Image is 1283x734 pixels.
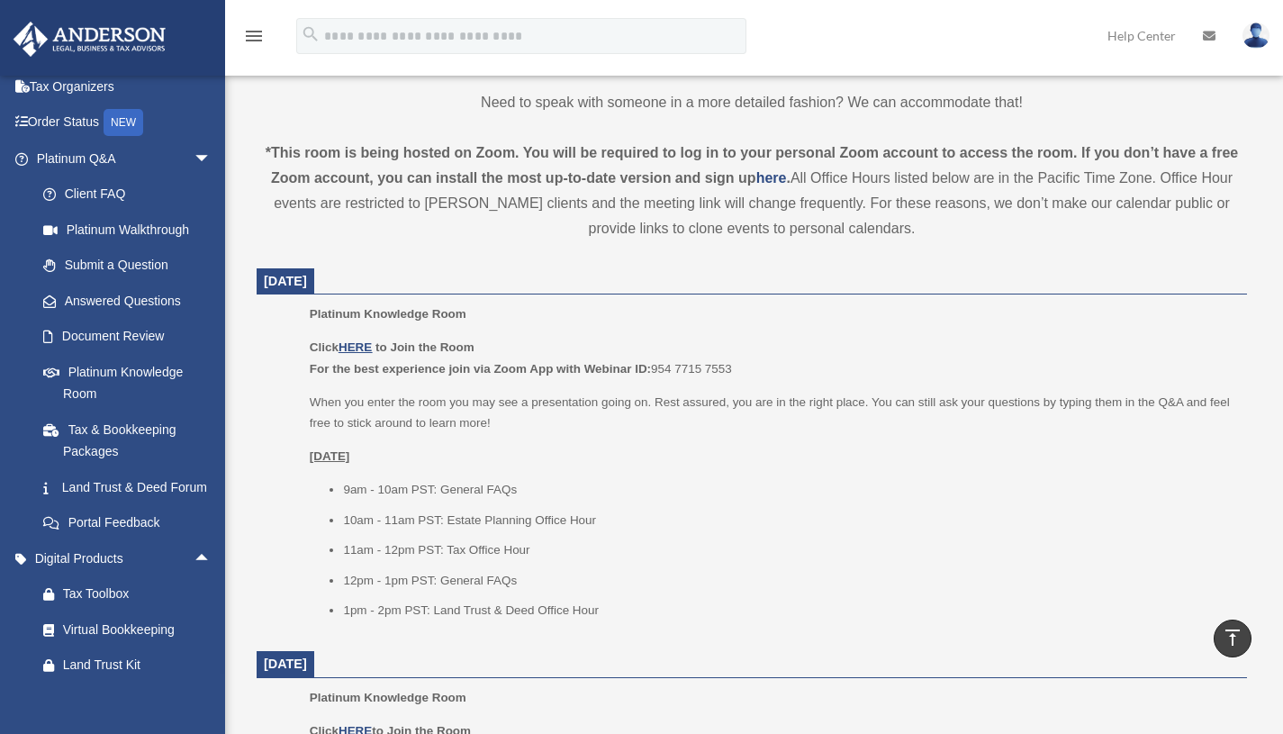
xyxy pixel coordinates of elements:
a: Tax Organizers [13,68,239,104]
i: vertical_align_top [1222,627,1243,648]
li: 10am - 11am PST: Estate Planning Office Hour [343,510,1234,531]
p: 954 7715 7553 [310,337,1234,379]
b: Click [310,340,375,354]
li: 11am - 12pm PST: Tax Office Hour [343,539,1234,561]
li: 9am - 10am PST: General FAQs [343,479,1234,501]
div: All Office Hours listed below are in the Pacific Time Zone. Office Hour events are restricted to ... [257,140,1247,241]
a: Tax & Bookkeeping Packages [25,412,239,469]
a: HERE [339,340,372,354]
a: Platinum Q&Aarrow_drop_down [13,140,239,177]
img: User Pic [1242,23,1269,49]
li: 12pm - 1pm PST: General FAQs [343,570,1234,592]
div: Tax Toolbox [63,583,216,605]
a: here [756,170,787,186]
li: 1pm - 2pm PST: Land Trust & Deed Office Hour [343,600,1234,621]
div: Land Trust Kit [63,654,216,676]
span: arrow_drop_up [194,540,230,577]
a: Land Trust Kit [25,648,239,684]
span: Platinum Knowledge Room [310,691,466,704]
strong: *This room is being hosted on Zoom. You will be required to log in to your personal Zoom account ... [266,145,1238,186]
span: arrow_drop_down [194,140,230,177]
a: Tax Toolbox [25,576,239,612]
u: [DATE] [310,449,350,463]
p: Need to speak with someone in a more detailed fashion? We can accommodate that! [257,90,1247,115]
a: Platinum Walkthrough [25,212,239,248]
a: Answered Questions [25,283,239,319]
a: Digital Productsarrow_drop_up [13,540,239,576]
a: vertical_align_top [1214,620,1251,657]
b: For the best experience join via Zoom App with Webinar ID: [310,362,651,376]
a: Platinum Knowledge Room [25,354,230,412]
span: [DATE] [264,274,307,288]
a: Portal Feedback [25,505,239,541]
span: [DATE] [264,657,307,671]
p: When you enter the room you may see a presentation going on. Rest assured, you are in the right p... [310,392,1234,434]
div: Virtual Bookkeeping [63,619,216,641]
i: search [301,24,321,44]
a: Client FAQ [25,177,239,213]
a: menu [243,32,265,47]
i: menu [243,25,265,47]
div: NEW [104,109,143,136]
a: Virtual Bookkeeping [25,612,239,648]
a: Submit a Question [25,248,239,284]
a: Land Trust & Deed Forum [25,469,239,505]
strong: . [786,170,790,186]
b: to Join the Room [375,340,474,354]
a: Document Review [25,319,239,355]
img: Anderson Advisors Platinum Portal [8,22,171,57]
a: Order StatusNEW [13,104,239,141]
span: Platinum Knowledge Room [310,307,466,321]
